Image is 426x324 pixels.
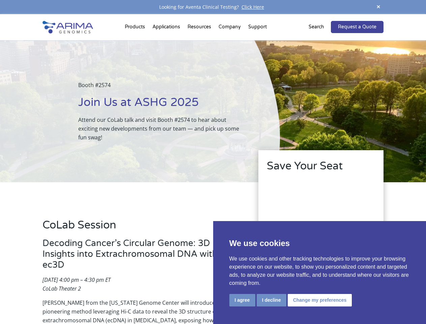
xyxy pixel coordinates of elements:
h1: Join Us at ASHG 2025 [78,95,246,115]
em: CoLab Theater 2 [42,285,81,292]
h2: Save Your Seat [267,159,375,179]
h2: CoLab Session [42,218,239,238]
p: Attend our CoLab talk and visit Booth #2574 to hear about exciting new developments from our team... [78,115,246,142]
h3: Decoding Cancer’s Circular Genome: 3D Insights into Extrachromosomal DNA with ec3D [42,238,239,275]
a: Click Here [239,4,267,10]
button: I decline [257,294,286,306]
img: Arima-Genomics-logo [42,21,93,33]
button: I agree [229,294,255,306]
p: We use cookies [229,237,410,249]
p: Booth #2574 [78,81,246,95]
p: We use cookies and other tracking technologies to improve your browsing experience on our website... [229,255,410,287]
button: Change my preferences [288,294,352,306]
div: Looking for Aventa Clinical Testing? [42,3,383,11]
a: Request a Quote [331,21,384,33]
p: Search [309,23,324,31]
em: [DATE] 4:00 pm – 4:30 pm ET [42,276,111,283]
